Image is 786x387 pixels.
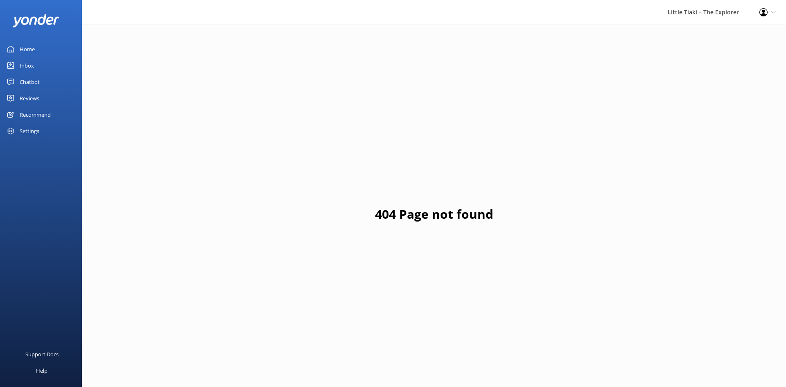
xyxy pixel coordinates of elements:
div: Inbox [20,57,34,74]
div: Help [36,362,47,379]
div: Settings [20,123,39,139]
div: Support Docs [25,346,59,362]
div: Chatbot [20,74,40,90]
img: yonder-white-logo.png [12,14,59,27]
div: Reviews [20,90,39,106]
div: Recommend [20,106,51,123]
div: Home [20,41,35,57]
h1: 404 Page not found [375,204,493,224]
